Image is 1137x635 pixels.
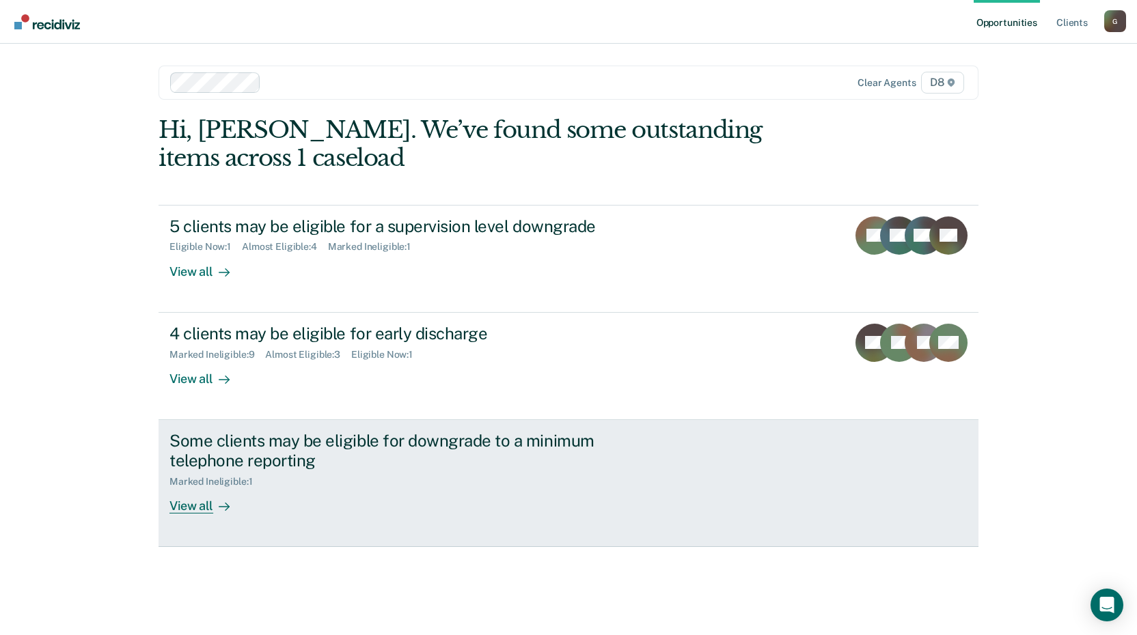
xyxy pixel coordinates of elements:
[1104,10,1126,32] button: Profile dropdown button
[265,349,351,361] div: Almost Eligible : 3
[328,241,422,253] div: Marked Ineligible : 1
[159,205,978,313] a: 5 clients may be eligible for a supervision level downgradeEligible Now:1Almost Eligible:4Marked ...
[159,420,978,547] a: Some clients may be eligible for downgrade to a minimum telephone reportingMarked Ineligible:1Vie...
[169,216,649,236] div: 5 clients may be eligible for a supervision level downgrade
[169,487,246,513] div: View all
[169,476,263,488] div: Marked Ineligible : 1
[14,14,80,29] img: Recidiviz
[858,77,916,89] div: Clear agents
[169,241,242,253] div: Eligible Now : 1
[159,313,978,420] a: 4 clients may be eligible for early dischargeMarked Ineligible:9Almost Eligible:3Eligible Now:1Vi...
[169,253,246,279] div: View all
[351,349,424,361] div: Eligible Now : 1
[1091,589,1123,621] div: Open Intercom Messenger
[169,431,649,470] div: Some clients may be eligible for downgrade to a minimum telephone reporting
[169,349,265,361] div: Marked Ineligible : 9
[1104,10,1126,32] div: G
[169,360,246,386] div: View all
[921,72,964,94] span: D8
[159,116,814,172] div: Hi, [PERSON_NAME]. We’ve found some outstanding items across 1 caseload
[169,324,649,343] div: 4 clients may be eligible for early discharge
[242,241,328,253] div: Almost Eligible : 4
